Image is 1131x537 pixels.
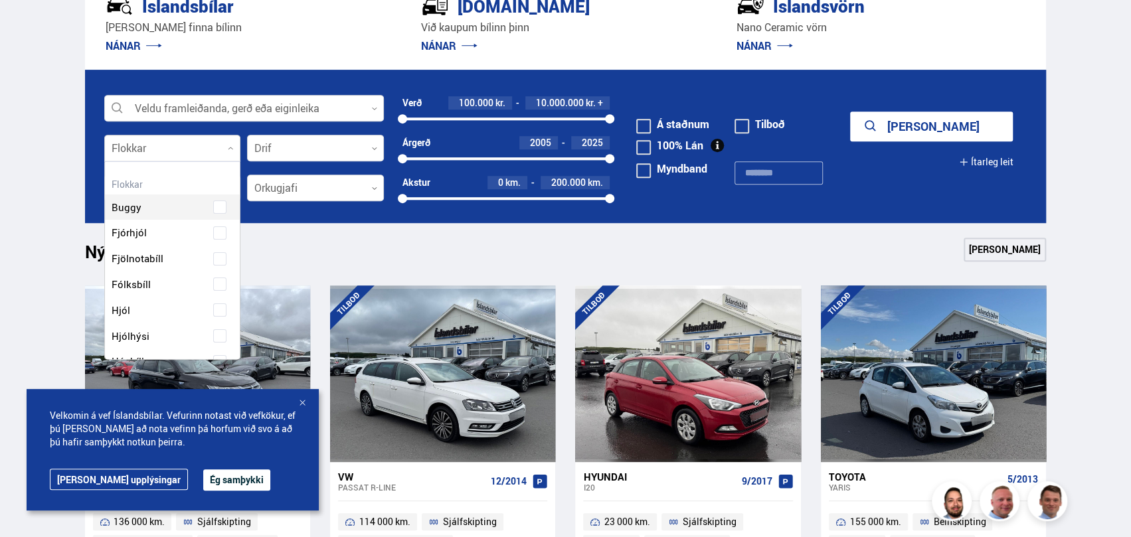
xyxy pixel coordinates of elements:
[106,20,394,35] p: [PERSON_NAME] finna bílinn
[737,38,793,53] a: NÁNAR
[964,238,1046,262] a: [PERSON_NAME]
[459,96,493,109] span: 100.000
[338,483,485,492] div: Passat R-LINE
[1007,474,1038,485] span: 5/2013
[106,38,162,53] a: NÁNAR
[583,483,736,492] div: i20
[85,242,191,269] h1: Nýtt á skrá
[50,409,296,449] span: Velkomin á vef Íslandsbílar. Vefurinn notast við vefkökur, ef þú [PERSON_NAME] að nota vefinn þá ...
[112,198,141,217] span: Buggy
[112,275,151,294] span: Fólksbíll
[583,471,736,483] div: Hyundai
[359,514,410,530] span: 114 000 km.
[934,483,974,523] img: nhp88E3Fdnt1Opn2.png
[829,483,1002,492] div: Yaris
[683,514,737,530] span: Sjálfskipting
[498,176,503,189] span: 0
[505,177,521,188] span: km.
[742,476,772,487] span: 9/2017
[551,176,586,189] span: 200.000
[586,98,596,108] span: kr.
[443,514,497,530] span: Sjálfskipting
[402,137,430,148] div: Árgerð
[402,177,430,188] div: Akstur
[1029,483,1069,523] img: FbJEzSuNWCJXmdc-.webp
[636,140,703,151] label: 100% Lán
[982,483,1021,523] img: siFngHWaQ9KaOqBr.png
[112,327,149,346] span: Hjólhýsi
[588,177,603,188] span: km.
[197,514,251,530] span: Sjálfskipting
[530,136,551,149] span: 2005
[959,147,1013,177] button: Ítarleg leit
[495,98,505,108] span: kr.
[735,119,785,129] label: Tilboð
[421,20,710,35] p: Við kaupum bílinn þinn
[112,301,130,320] span: Hjól
[636,119,709,129] label: Á staðnum
[112,249,163,268] span: Fjölnotabíll
[203,469,270,491] button: Ég samþykki
[636,163,707,174] label: Myndband
[112,352,144,371] span: Húsbíll
[421,38,478,53] a: NÁNAR
[50,469,188,490] a: [PERSON_NAME] upplýsingar
[114,514,165,530] span: 136 000 km.
[933,514,986,530] span: Beinskipting
[338,471,485,483] div: VW
[11,5,50,45] button: Open LiveChat chat widget
[604,514,650,530] span: 23 000 km.
[536,96,584,109] span: 10.000.000
[737,20,1025,35] p: Nano Ceramic vörn
[598,98,603,108] span: +
[112,223,147,242] span: Fjórhjól
[491,476,527,487] span: 12/2014
[850,514,901,530] span: 155 000 km.
[829,471,1002,483] div: Toyota
[402,98,422,108] div: Verð
[850,112,1013,141] button: [PERSON_NAME]
[582,136,603,149] span: 2025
